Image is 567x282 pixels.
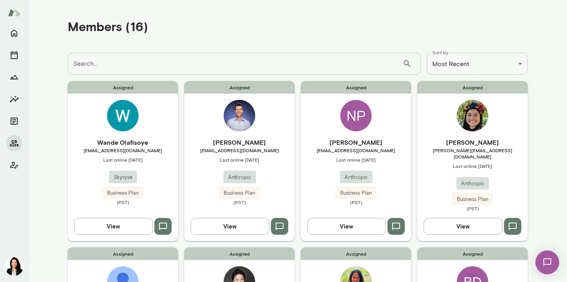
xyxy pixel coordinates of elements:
span: (PST) [301,199,411,205]
img: Mento [8,5,20,20]
span: Last online [DATE] [68,157,178,163]
span: Assigned [68,247,178,260]
img: Maggie Vo [457,100,488,131]
span: [EMAIL_ADDRESS][DOMAIN_NAME] [184,147,295,153]
span: [EMAIL_ADDRESS][DOMAIN_NAME] [301,147,411,153]
button: View [307,218,386,234]
span: Anthropic [456,180,489,188]
h6: [PERSON_NAME] [184,138,295,147]
span: Business Plan [335,189,376,197]
span: Assigned [184,81,295,94]
span: Business Plan [452,195,493,203]
button: Home [6,25,22,41]
span: Assigned [184,247,295,260]
span: [EMAIL_ADDRESS][DOMAIN_NAME] [68,147,178,153]
span: Assigned [301,247,411,260]
h6: [PERSON_NAME] [301,138,411,147]
span: Assigned [417,81,528,94]
button: Insights [6,91,22,107]
img: Rich O'Connell [224,100,255,131]
button: View [424,218,502,234]
span: Business Plan [102,189,143,197]
button: Growth Plan [6,69,22,85]
span: Last online [DATE] [301,157,411,163]
span: Assigned [301,81,411,94]
button: Sessions [6,47,22,63]
label: Sort by [432,49,448,56]
span: Last online [DATE] [417,163,528,169]
button: View [74,218,153,234]
span: Assigned [417,247,528,260]
h4: Members (16) [68,19,148,34]
button: View [191,218,269,234]
span: Last online [DATE] [184,157,295,163]
div: NP [340,100,372,131]
span: (PST) [417,205,528,212]
span: (PST) [68,199,178,205]
span: (PST) [184,199,295,205]
span: Skyryse [109,173,137,181]
span: [PERSON_NAME][EMAIL_ADDRESS][DOMAIN_NAME] [417,147,528,160]
div: Most Recent [427,53,528,75]
span: Business Plan [219,189,260,197]
button: Client app [6,157,22,173]
span: Anthropic [340,173,372,181]
span: Anthropic [223,173,256,181]
img: Wande Olafisoye [107,100,139,131]
h6: [PERSON_NAME] [417,138,528,147]
button: Members [6,135,22,151]
button: Documents [6,113,22,129]
img: Monica Aggarwal [5,257,24,276]
h6: Wande Olafisoye [68,138,178,147]
span: Assigned [68,81,178,94]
